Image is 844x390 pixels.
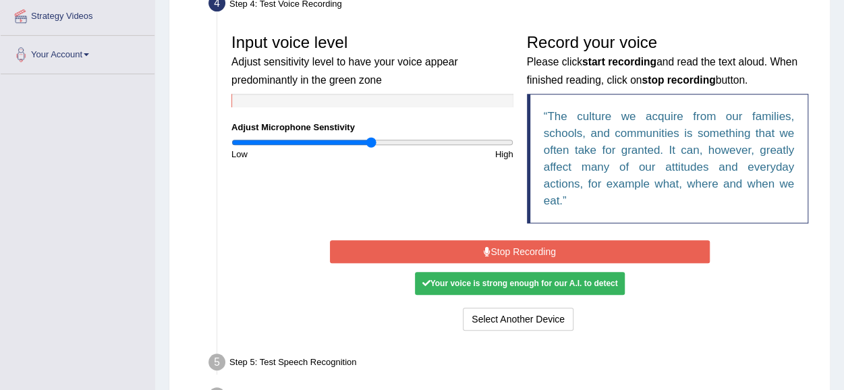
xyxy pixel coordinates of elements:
[202,350,824,379] div: Step 5: Test Speech Recognition
[231,56,457,85] small: Adjust sensitivity level to have your voice appear predominantly in the green zone
[527,56,797,85] small: Please click and read the text aloud. When finished reading, click on button.
[372,148,520,161] div: High
[225,148,372,161] div: Low
[231,34,513,87] h3: Input voice level
[231,121,355,134] label: Adjust Microphone Senstivity
[463,308,573,331] button: Select Another Device
[330,240,710,263] button: Stop Recording
[544,110,795,207] q: The culture we acquire from our families, schools, and communities is something that we often tak...
[527,34,809,87] h3: Record your voice
[415,272,624,295] div: Your voice is strong enough for our A.I. to detect
[642,74,715,86] b: stop recording
[1,36,154,69] a: Your Account
[582,56,656,67] b: start recording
